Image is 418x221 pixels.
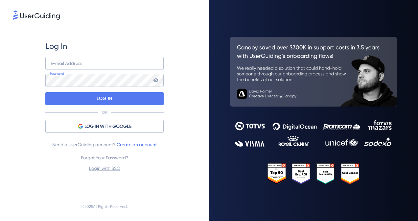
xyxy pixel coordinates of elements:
img: 25303e33045975176eb484905ab012ff.svg [267,163,359,184]
img: 26c0aa7c25a843aed4baddd2b5e0fa68.svg [230,37,397,106]
input: example@company.com [45,57,164,70]
p: OR [102,110,107,115]
img: 9302ce2ac39453076f5bc0f2f2ca889b.svg [235,120,392,147]
img: 8faab4ba6bc7696a72372aa768b0286c.svg [13,10,60,20]
p: LOG IN [97,93,112,104]
a: Forgot Your Password? [81,155,128,160]
span: © 2025 All Rights Reserved. [81,203,128,211]
span: Log In [45,41,67,51]
span: LOG IN WITH GOOGLE [84,123,131,131]
span: Need a UserGuiding account? [52,141,157,149]
a: Login with SSO [89,166,120,171]
a: Create an account [117,142,157,147]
